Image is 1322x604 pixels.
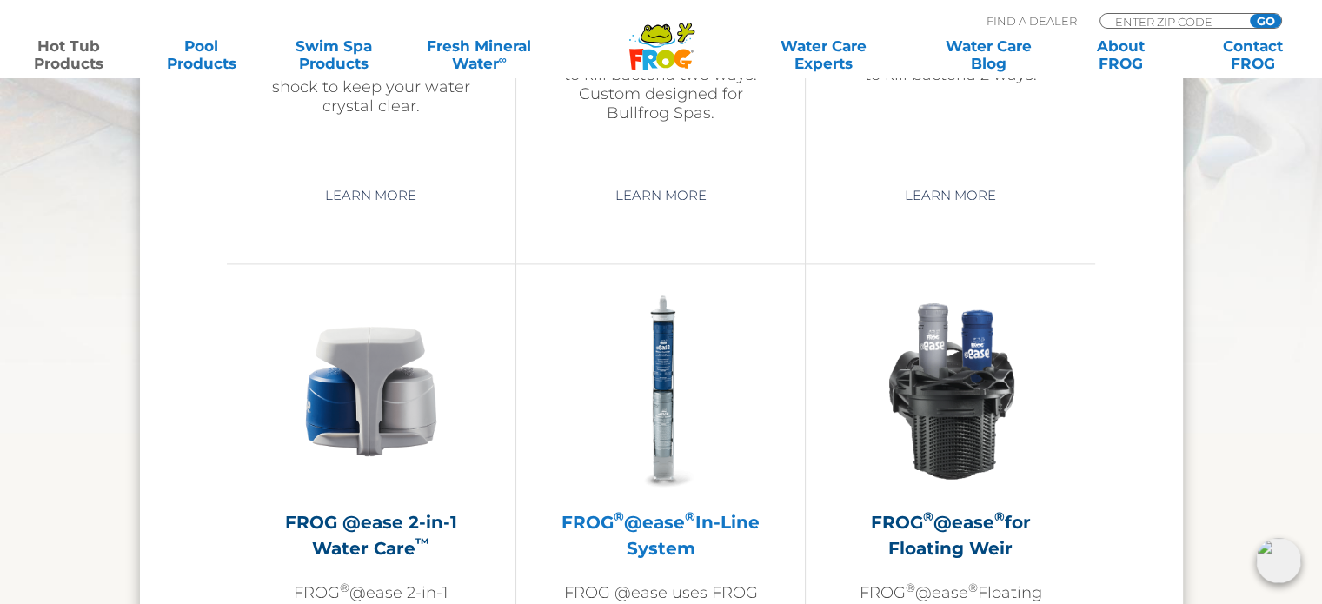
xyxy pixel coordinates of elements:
img: InLineWeir_Front_High_inserting-v2-300x300.png [850,290,1052,492]
a: Swim SpaProducts [282,37,385,72]
sup: ∞ [498,53,506,66]
h2: FROG @ease 2-in-1 Water Care [270,509,472,561]
h2: FROG @ease for Floating Weir [849,509,1052,561]
a: ContactFROG [1202,37,1305,72]
a: Learn More [305,180,436,211]
a: Learn More [595,180,726,211]
input: Zip Code Form [1113,14,1231,29]
sup: ® [340,581,349,594]
a: PoolProducts [149,37,252,72]
h2: FROG @ease In-Line System [560,509,761,561]
sup: ® [685,508,695,525]
img: @ease-2-in-1-Holder-v2-300x300.png [270,290,472,492]
sup: ® [968,581,978,594]
a: Water CareExperts [740,37,907,72]
sup: ™ [415,534,429,551]
img: inline-system-300x300.png [560,290,761,492]
input: GO [1250,14,1281,28]
sup: ® [923,508,933,525]
a: AboutFROG [1069,37,1172,72]
a: Learn More [885,180,1016,211]
sup: ® [994,508,1005,525]
sup: ® [906,581,915,594]
img: openIcon [1256,538,1301,583]
a: Fresh MineralWater∞ [415,37,543,72]
sup: ® [614,508,624,525]
p: Find A Dealer [987,13,1077,29]
a: Hot TubProducts [17,37,120,72]
a: Water CareBlog [937,37,1040,72]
